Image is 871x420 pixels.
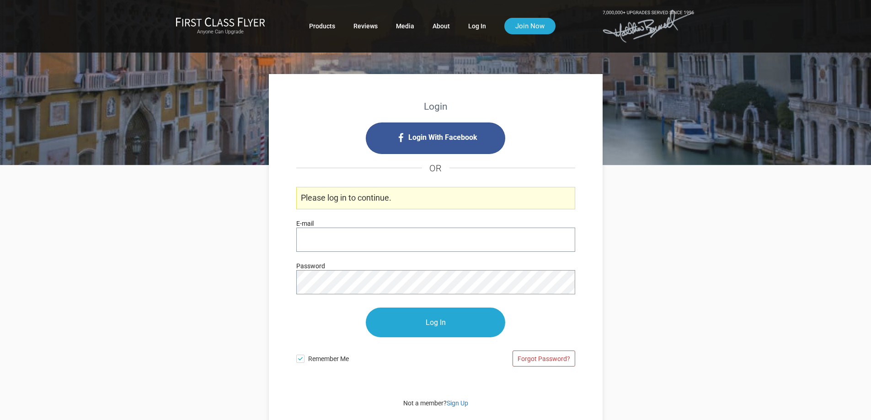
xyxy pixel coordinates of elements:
a: About [433,18,450,34]
span: Remember Me [308,350,436,364]
a: Products [309,18,335,34]
a: Reviews [353,18,378,34]
h4: OR [296,154,575,182]
strong: Login [424,101,448,112]
i: Login with Facebook [366,122,505,154]
p: Please log in to continue. [296,187,575,209]
a: Sign Up [447,399,468,407]
a: Join Now [504,18,556,34]
span: Login With Facebook [408,130,477,145]
small: Anyone Can Upgrade [176,29,265,35]
label: E-mail [296,218,314,229]
img: First Class Flyer [176,17,265,27]
a: First Class FlyerAnyone Can Upgrade [176,17,265,35]
a: Forgot Password? [513,351,575,367]
input: Log In [366,308,505,337]
label: Password [296,261,325,271]
span: Not a member? [403,399,468,407]
a: Log In [468,18,486,34]
a: Media [396,18,414,34]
